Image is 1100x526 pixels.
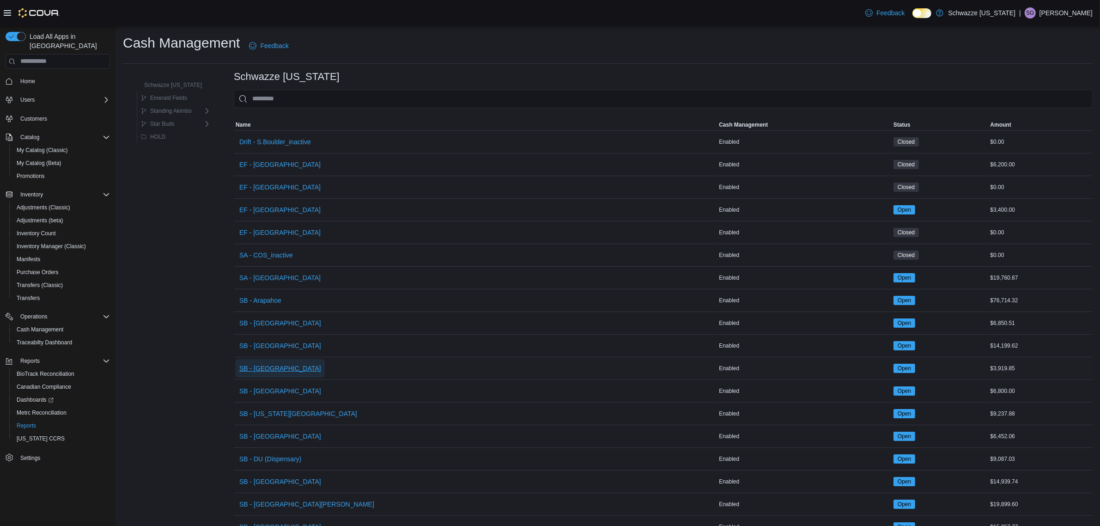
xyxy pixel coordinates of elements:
span: Reports [17,422,36,429]
button: Users [17,94,38,105]
div: $0.00 [989,182,1093,193]
span: SB - [GEOGRAPHIC_DATA] [239,341,321,350]
button: SB - Arapahoe [236,291,285,310]
span: Transfers [13,293,110,304]
div: $14,939.74 [989,476,1093,487]
button: SB - [GEOGRAPHIC_DATA] [236,336,325,355]
div: $6,800.00 [989,385,1093,397]
span: Settings [17,452,110,463]
button: Reports [2,355,114,367]
div: $14,199.62 [989,340,1093,351]
span: Purchase Orders [13,267,110,278]
button: Reports [17,355,43,367]
span: Reports [13,420,110,431]
span: Metrc Reconciliation [17,409,67,416]
span: Closed [893,251,919,260]
a: Feedback [245,37,292,55]
span: Manifests [17,256,40,263]
span: Catalog [20,134,39,141]
span: Closed [893,183,919,192]
span: Settings [20,454,40,462]
button: Name [234,119,717,130]
span: Purchase Orders [17,269,59,276]
span: My Catalog (Classic) [17,147,68,154]
span: SB - DU (Dispensary) [239,454,302,464]
span: Closed [893,137,919,147]
a: Inventory Manager (Classic) [13,241,90,252]
span: SG [1026,7,1034,18]
span: Users [20,96,35,104]
input: Dark Mode [912,8,932,18]
div: Enabled [717,318,892,329]
button: Users [2,93,114,106]
a: Metrc Reconciliation [13,407,70,418]
button: Canadian Compliance [9,380,114,393]
span: HOLD [150,133,165,141]
nav: Complex example [6,71,110,489]
a: My Catalog (Classic) [13,145,72,156]
span: Promotions [13,171,110,182]
div: Enabled [717,295,892,306]
span: Adjustments (beta) [17,217,63,224]
a: Customers [17,113,51,124]
span: [US_STATE] CCRS [17,435,65,442]
button: SB - [US_STATE][GEOGRAPHIC_DATA] [236,404,361,423]
span: Inventory Manager (Classic) [17,243,86,250]
button: My Catalog (Classic) [9,144,114,157]
span: SB - [GEOGRAPHIC_DATA] [239,477,321,486]
h3: Schwazze [US_STATE] [234,71,340,82]
div: $6,850.51 [989,318,1093,329]
div: $3,919.85 [989,363,1093,374]
span: SA - [GEOGRAPHIC_DATA] [239,273,321,282]
span: Reports [17,355,110,367]
div: Enabled [717,227,892,238]
span: Load All Apps in [GEOGRAPHIC_DATA] [26,32,110,50]
span: Operations [20,313,48,320]
span: SB - [US_STATE][GEOGRAPHIC_DATA] [239,409,357,418]
a: Promotions [13,171,49,182]
a: Transfers (Classic) [13,280,67,291]
button: Amount [989,119,1093,130]
button: SA - [GEOGRAPHIC_DATA] [236,269,324,287]
a: Cash Management [13,324,67,335]
button: Schwazze [US_STATE] [131,80,206,91]
span: Open [898,296,911,305]
span: Customers [20,115,47,122]
button: Star Buds [137,118,178,129]
span: Open [898,500,911,508]
span: EF - [GEOGRAPHIC_DATA] [239,205,321,214]
span: SB - Arapahoe [239,296,281,305]
span: Cash Management [17,326,63,333]
div: Enabled [717,136,892,147]
span: Washington CCRS [13,433,110,444]
div: Enabled [717,453,892,465]
button: SA - COS_inactive [236,246,297,264]
span: Open [893,205,915,214]
span: Open [893,318,915,328]
p: [PERSON_NAME] [1039,7,1093,18]
span: Drift - S.Boulder_inactive [239,137,311,147]
div: $6,200.00 [989,159,1093,170]
button: Cash Management [9,323,114,336]
span: Open [898,206,911,214]
div: Enabled [717,408,892,419]
span: Open [893,454,915,464]
a: Inventory Count [13,228,60,239]
span: SB - [GEOGRAPHIC_DATA] [239,386,321,396]
span: Open [893,409,915,418]
button: SB - [GEOGRAPHIC_DATA] [236,359,325,378]
a: My Catalog (Beta) [13,158,65,169]
span: Transfers [17,294,40,302]
button: Reports [9,419,114,432]
div: $76,714.32 [989,295,1093,306]
button: [US_STATE] CCRS [9,432,114,445]
span: Open [893,273,915,282]
span: Transfers (Classic) [17,281,63,289]
a: Traceabilty Dashboard [13,337,76,348]
button: Inventory Manager (Classic) [9,240,114,253]
span: Closed [893,228,919,237]
span: My Catalog (Beta) [17,159,61,167]
div: Enabled [717,385,892,397]
span: Adjustments (Classic) [13,202,110,213]
div: Enabled [717,499,892,510]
